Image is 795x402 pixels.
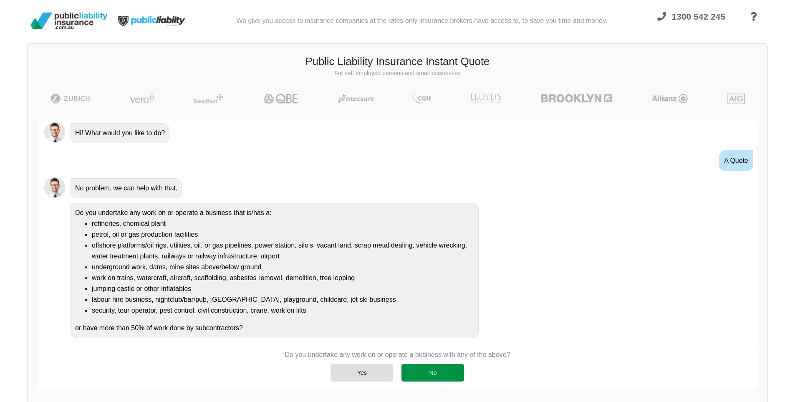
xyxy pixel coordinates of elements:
[47,94,94,104] img: Zurich | Public Liability Insurance
[92,218,474,229] li: refineries, chemical plant
[71,178,182,198] div: No problem, we can help with that,
[331,364,393,382] div: Yes
[538,94,616,104] img: Brooklyn | Public Liability Insurance
[71,123,169,143] div: Hi! What would you like to do?
[258,94,303,104] img: QBE | Public Liability Insurance
[650,7,733,38] a: 1300 542 245
[724,94,748,104] img: AIG | Public Liability Insurance
[648,94,692,104] img: Allianz | Public Liability Insurance
[401,364,464,382] div: No
[92,273,474,283] li: work on trains, watercraft, aircraft, scaffolding, asbestos removal, demolition, tree lopping
[44,177,65,198] img: Chatbot | PLI
[44,122,65,143] img: Chatbot | PLI
[71,203,479,338] div: Do you undertake any work on or operate a business that is/has a: or have more than 50% of work d...
[92,283,474,294] li: jumping castle or other inflatables
[92,294,474,305] li: labour hire business, nightclub/bar/pub, [GEOGRAPHIC_DATA], playground, childcare, jet ski business
[190,94,227,104] img: Steadfast | Public Liability Insurance
[92,262,474,273] li: underground work, dams, mine sites above/below ground
[672,12,725,21] span: 1300 542 245
[34,69,761,78] p: For self employed persons and small businesses
[92,240,474,262] li: offshore platforms/oil rigs, utilities, oil, or gas pipelines, power station, silo's, vacant land...
[409,94,434,104] img: CGU | Public Liability Insurance
[719,150,753,171] div: A Quote
[27,9,111,33] img: Public Liability Insurance
[466,94,506,104] img: LLOYD's | Public Liability Insurance
[126,94,158,104] img: Vero | Public Liability Insurance
[92,229,474,240] li: petrol, oil or gas production facilities
[236,3,607,38] div: We give you access to insurance companies at the rates only insurance brokers have access to, to ...
[111,3,194,38] img: Public Liability Insurance Light
[335,94,377,104] img: Protecsure | Public Liability Insurance
[285,350,510,359] p: Do you undertake any work on or operate a business with any of the above?
[92,305,474,316] li: security, tour operator, pest control, civil construction, crane, work on lifts
[34,54,761,69] h3: Public Liability Insurance Instant Quote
